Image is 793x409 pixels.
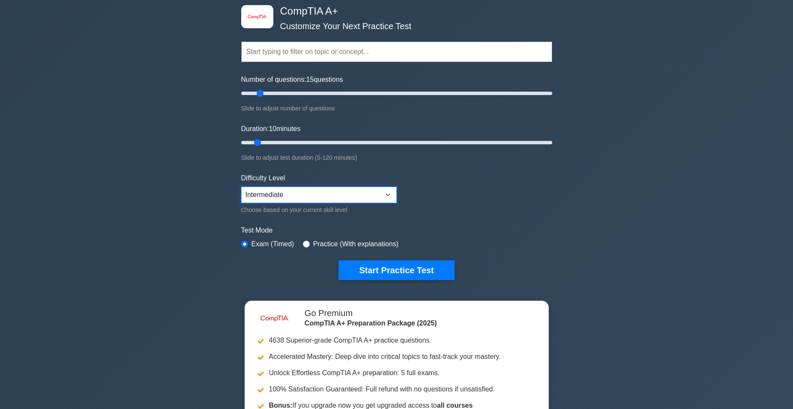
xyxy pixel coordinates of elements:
button: Start Practice Test [338,260,454,280]
label: Test Mode [241,225,552,236]
label: Duration: minutes [241,124,301,134]
input: Start typing to filter on topic or concept... [241,42,552,62]
span: 15 [306,76,314,83]
h4: CompTIA A+ [277,5,510,18]
label: Difficulty Level [241,173,285,183]
div: Slide to adjust number of questions [241,103,552,113]
div: Slide to adjust test duration (5-120 minutes) [241,152,552,163]
label: Number of questions: questions [241,75,343,85]
span: 10 [269,125,276,132]
label: Exam (Timed) [251,239,294,249]
label: Practice (With explanations) [313,239,398,249]
div: Choose based on your current skill level [241,205,397,215]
